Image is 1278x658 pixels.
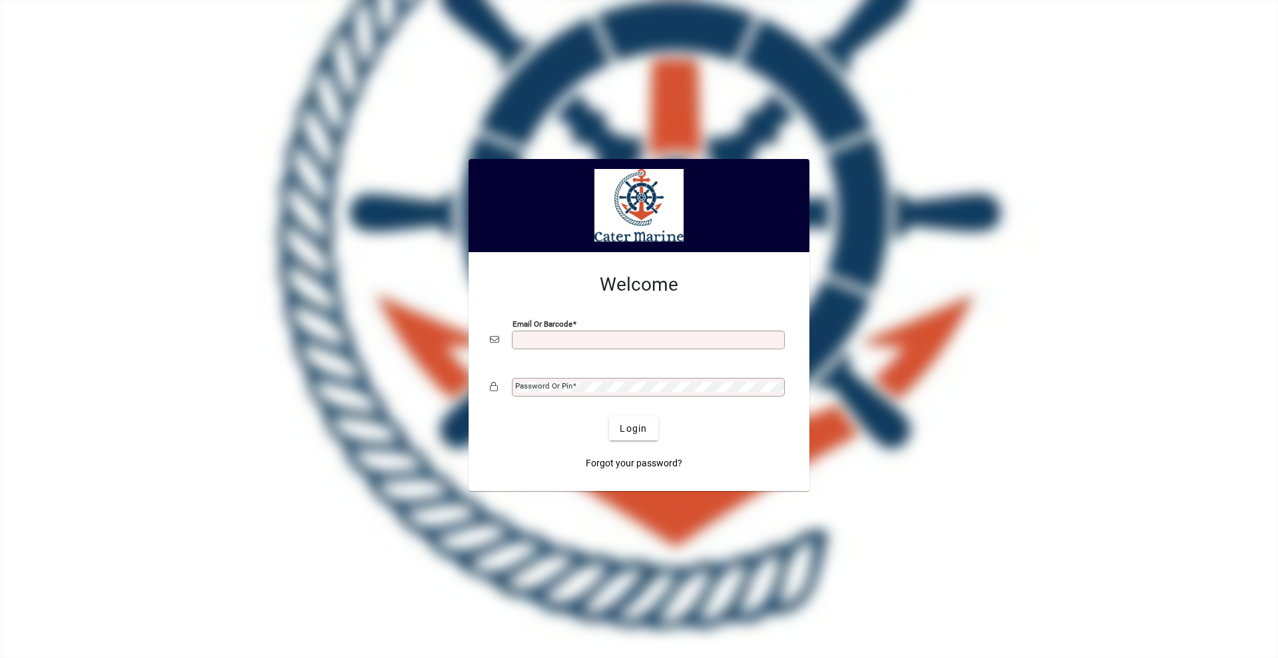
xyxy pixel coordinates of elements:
[620,422,647,436] span: Login
[515,381,572,391] mat-label: Password or Pin
[490,273,788,296] h2: Welcome
[580,451,688,475] a: Forgot your password?
[513,319,572,329] mat-label: Email or Barcode
[609,416,658,440] button: Login
[586,456,682,470] span: Forgot your password?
